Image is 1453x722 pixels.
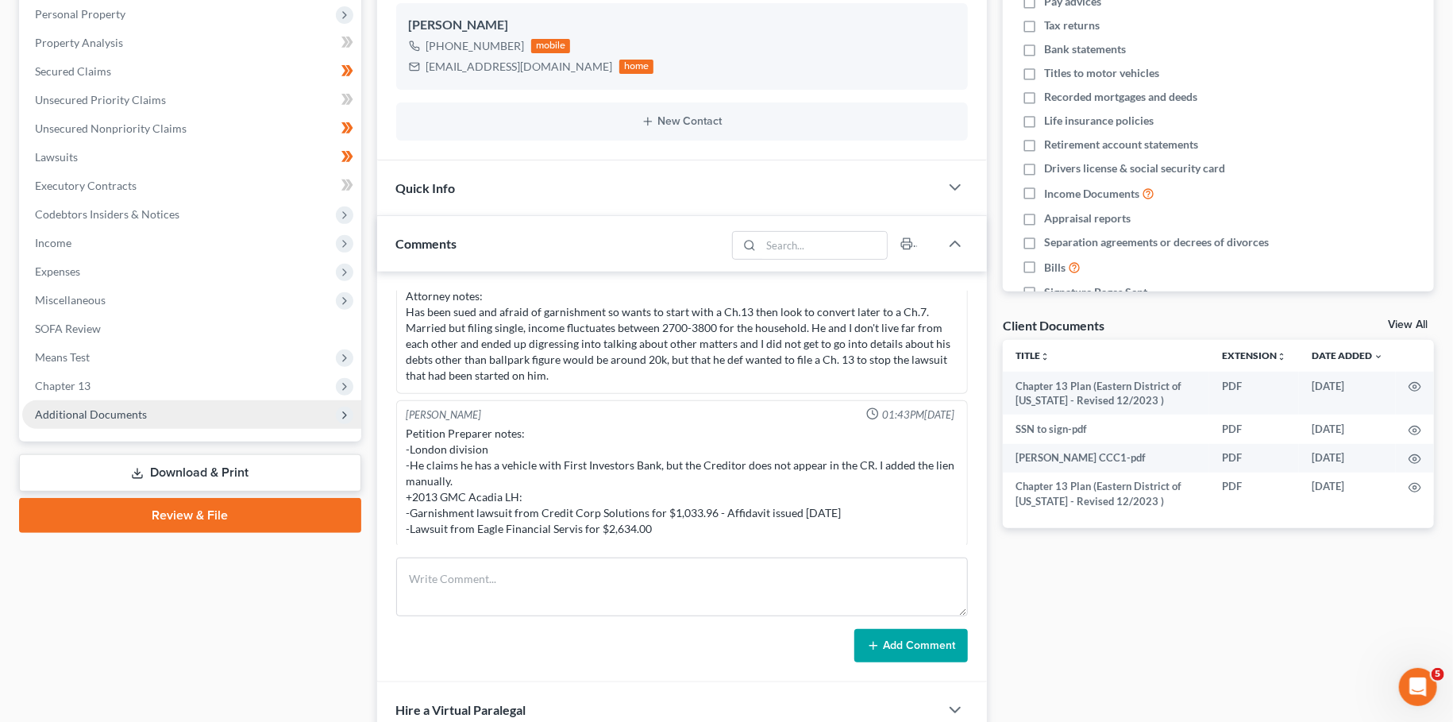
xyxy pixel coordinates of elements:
a: Date Added expand_more [1312,349,1383,361]
i: unfold_more [1277,352,1286,361]
span: Hire a Virtual Paralegal [396,702,526,717]
td: PDF [1209,372,1299,415]
span: Income [35,236,71,249]
span: Titles to motor vehicles [1044,65,1159,81]
td: [DATE] [1299,444,1396,473]
div: mobile [531,39,571,53]
a: Titleunfold_more [1016,349,1050,361]
input: Search... [761,232,887,259]
div: [EMAIL_ADDRESS][DOMAIN_NAME] [426,59,613,75]
a: Unsecured Priority Claims [22,86,361,114]
td: Chapter 13 Plan (Eastern District of [US_STATE] - Revised 12/2023 ) [1003,372,1209,415]
a: Executory Contracts [22,172,361,200]
td: [DATE] [1299,415,1396,443]
span: Appraisal reports [1044,210,1131,226]
span: Signature Pages Sent [1044,284,1147,300]
span: Miscellaneous [35,293,106,307]
td: [DATE] [1299,473,1396,516]
span: Codebtors Insiders & Notices [35,207,179,221]
span: Bills [1044,260,1066,276]
div: Client Documents [1003,317,1104,334]
td: [DATE] [1299,372,1396,415]
i: unfold_more [1040,352,1050,361]
div: [PERSON_NAME] [409,16,955,35]
a: Lawsuits [22,143,361,172]
span: Executory Contracts [35,179,137,192]
span: Recorded mortgages and deeds [1044,89,1197,105]
div: Petition Preparer notes: -London division -He claims he has a vehicle with First Investors Bank, ... [407,426,958,537]
span: Drivers license & social security card [1044,160,1225,176]
span: 01:43PM[DATE] [882,407,954,423]
span: Unsecured Priority Claims [35,93,166,106]
span: Means Test [35,350,90,364]
span: 5 [1432,668,1444,681]
span: Retirement account statements [1044,137,1198,153]
td: PDF [1209,473,1299,516]
td: PDF [1209,415,1299,443]
button: Add Comment [854,629,968,662]
div: [PERSON_NAME] [407,407,482,423]
a: Download & Print [19,454,361,492]
td: PDF [1209,444,1299,473]
a: Review & File [19,498,361,533]
span: Unsecured Nonpriority Claims [35,122,187,135]
i: expand_more [1374,352,1383,361]
span: Expenses [35,264,80,278]
span: Property Analysis [35,36,123,49]
span: Life insurance policies [1044,113,1154,129]
a: Secured Claims [22,57,361,86]
span: Secured Claims [35,64,111,78]
span: Separation agreements or decrees of divorces [1044,234,1269,250]
span: SOFA Review [35,322,101,335]
span: Additional Documents [35,407,147,421]
span: Tax returns [1044,17,1100,33]
td: SSN to sign-pdf [1003,415,1209,443]
span: Bank statements [1044,41,1126,57]
div: [PHONE_NUMBER] [426,38,525,54]
div: Attorney notes: Has been sued and afraid of garnishment so wants to start with a Ch.13 then look ... [407,288,958,384]
span: Quick Info [396,180,456,195]
td: Chapter 13 Plan (Eastern District of [US_STATE] - Revised 12/2023 ) [1003,473,1209,516]
span: Comments [396,236,457,251]
div: home [619,60,654,74]
td: [PERSON_NAME] CCC1-pdf [1003,444,1209,473]
span: Lawsuits [35,150,78,164]
button: New Contact [409,115,955,128]
a: Unsecured Nonpriority Claims [22,114,361,143]
iframe: Intercom live chat [1399,668,1437,706]
span: Income Documents [1044,186,1139,202]
a: Property Analysis [22,29,361,57]
span: Chapter 13 [35,379,91,392]
span: Personal Property [35,7,125,21]
a: View All [1388,319,1428,330]
a: SOFA Review [22,315,361,343]
a: Extensionunfold_more [1222,349,1286,361]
